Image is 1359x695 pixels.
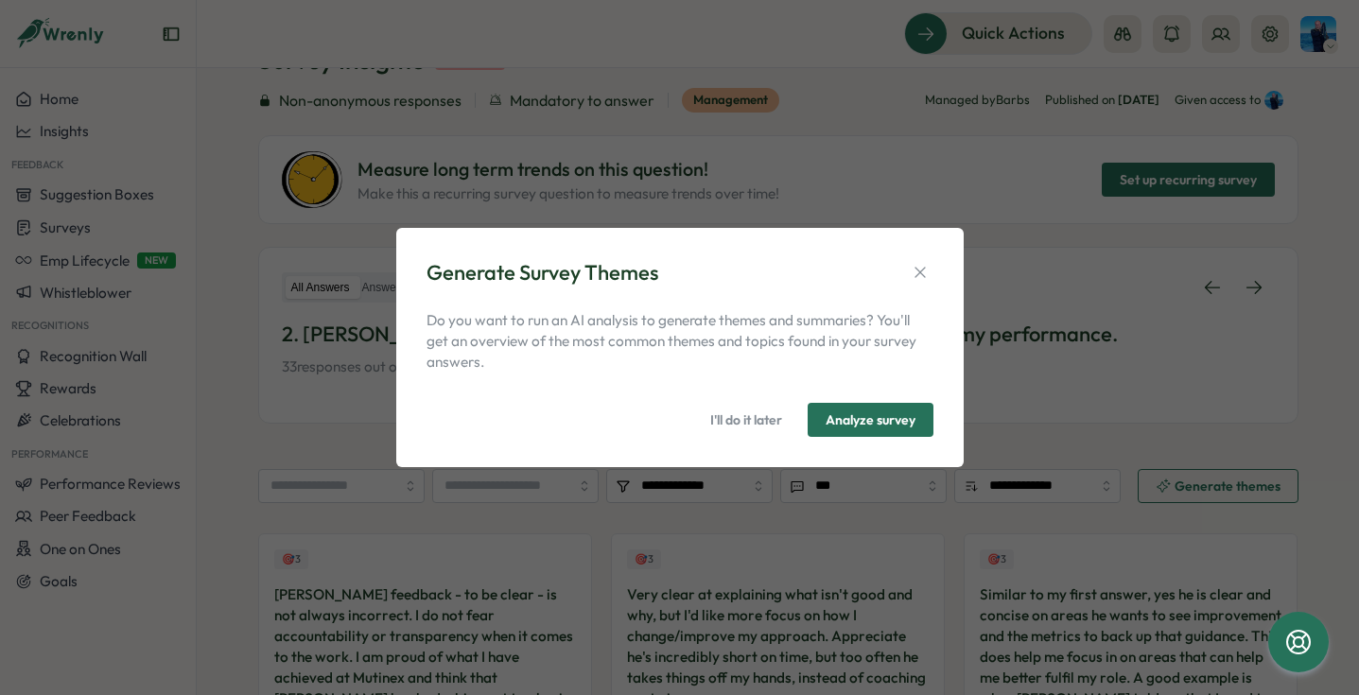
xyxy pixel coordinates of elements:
[808,403,933,437] button: Analyze survey
[710,404,782,436] span: I'll do it later
[826,404,915,436] span: Analyze survey
[427,258,658,287] div: Generate Survey Themes
[692,403,800,437] button: I'll do it later
[427,310,933,373] p: Do you want to run an AI analysis to generate themes and summaries? You'll get an overview of the...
